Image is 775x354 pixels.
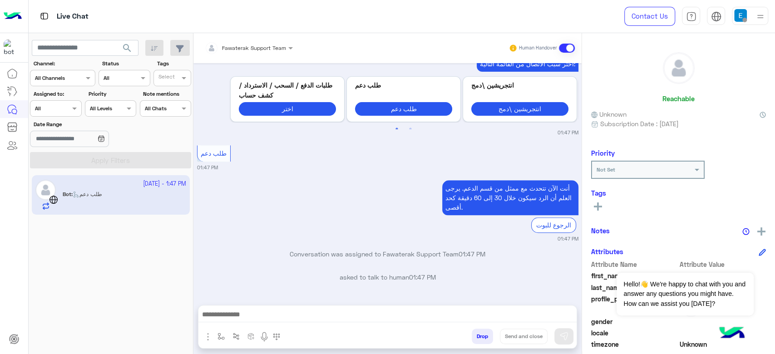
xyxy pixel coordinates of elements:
[663,53,694,84] img: defaultAdmin.png
[591,260,678,269] span: Attribute Name
[591,189,766,197] h6: Tags
[273,333,280,340] img: make a call
[406,124,415,133] button: 2 of 2
[355,102,452,115] button: طلب دعم
[682,7,700,26] a: tab
[409,273,436,281] span: 01:47 PM
[757,227,765,236] img: add
[617,273,753,315] span: Hello!👋 We're happy to chat with you and answer any questions you might have. How can we assist y...
[4,39,20,56] img: 171468393613305
[591,149,615,157] h6: Priority
[686,11,696,22] img: tab
[519,44,557,52] small: Human Handover
[591,271,678,280] span: first_name
[143,90,190,98] label: Note mentions
[559,332,568,341] img: send message
[680,339,766,349] span: Unknown
[531,217,576,232] div: الرجوع للبوت
[229,329,244,344] button: Trigger scenario
[471,102,568,115] button: انتجريشين \دمج
[734,9,747,22] img: userImage
[597,166,615,173] b: Not Set
[716,318,748,349] img: hulul-logo.png
[214,329,229,344] button: select flow
[459,250,485,258] span: 01:47 PM
[392,124,401,133] button: 1 of 2
[355,80,452,90] p: طلب دعم
[34,59,94,68] label: Channel:
[259,331,270,342] img: send voice note
[591,109,627,119] span: Unknown
[34,120,135,128] label: Date Range
[89,90,135,98] label: Priority
[39,10,50,22] img: tab
[244,329,259,344] button: create order
[755,11,766,22] img: profile
[591,226,610,235] h6: Notes
[442,180,578,215] p: 18/9/2025, 1:47 PM
[591,294,678,315] span: profile_pic
[34,90,80,98] label: Assigned to:
[591,339,678,349] span: timezone
[742,228,750,235] img: notes
[624,7,675,26] a: Contact Us
[591,328,678,338] span: locale
[4,7,22,26] img: Logo
[201,149,227,157] span: طلب دعم
[197,272,578,282] p: asked to talk to human
[239,80,336,100] p: طلبات الدفع / السحب / الاسترداد / كشف حساب
[591,247,623,256] h6: Attributes
[680,317,766,326] span: null
[197,164,218,171] small: 01:47 PM
[217,333,225,340] img: select flow
[247,333,255,340] img: create order
[222,44,286,51] span: Fawaterak Support Team
[157,59,190,68] label: Tags
[232,333,240,340] img: Trigger scenario
[197,249,578,259] p: Conversation was assigned to Fawaterak Support Team
[558,235,578,242] small: 01:47 PM
[558,129,578,136] small: 01:47 PM
[471,80,568,90] p: انتجريشين \دمج
[102,59,149,68] label: Status
[600,119,679,128] span: Subscription Date : [DATE]
[116,40,138,59] button: search
[472,329,493,344] button: Drop
[57,10,89,23] p: Live Chat
[30,152,191,168] button: Apply Filters
[477,56,578,72] p: 18/9/2025, 1:47 PM
[157,73,175,83] div: Select
[500,329,548,344] button: Send and close
[202,331,213,342] img: send attachment
[239,102,336,115] button: اختر
[662,94,695,103] h6: Reachable
[591,283,678,292] span: last_name
[680,328,766,338] span: null
[591,317,678,326] span: gender
[711,11,721,22] img: tab
[122,43,133,54] span: search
